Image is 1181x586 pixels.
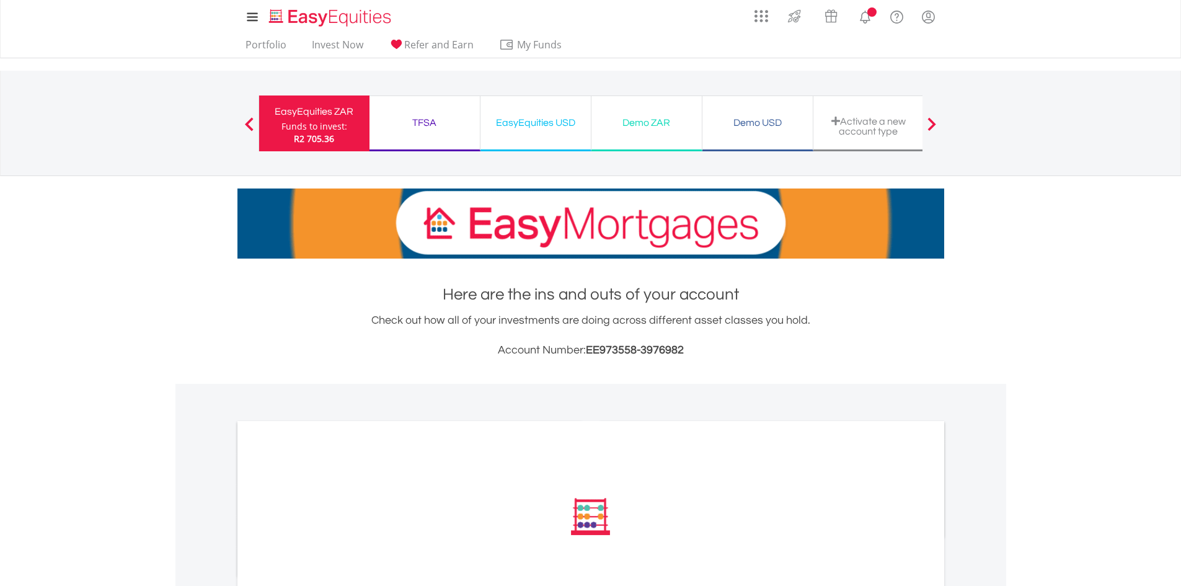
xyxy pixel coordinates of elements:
[404,38,474,51] span: Refer and Earn
[710,114,805,131] div: Demo USD
[237,342,944,359] h3: Account Number:
[849,3,881,28] a: Notifications
[586,344,684,356] span: EE973558-3976982
[599,114,694,131] div: Demo ZAR
[241,38,291,58] a: Portfolio
[821,116,916,136] div: Activate a new account type
[307,38,368,58] a: Invest Now
[813,3,849,26] a: Vouchers
[294,133,334,144] span: R2 705.36
[281,120,347,133] div: Funds to invest:
[267,7,396,28] img: EasyEquities_Logo.png
[237,283,944,306] h1: Here are the ins and outs of your account
[377,114,472,131] div: TFSA
[237,189,944,259] img: EasyMortage Promotion Banner
[264,3,396,28] a: Home page
[881,3,913,28] a: FAQ's and Support
[913,3,944,30] a: My Profile
[384,38,479,58] a: Refer and Earn
[754,9,768,23] img: grid-menu-icon.svg
[784,6,805,26] img: thrive-v2.svg
[821,6,841,26] img: vouchers-v2.svg
[499,37,580,53] span: My Funds
[746,3,776,23] a: AppsGrid
[237,312,944,359] div: Check out how all of your investments are doing across different asset classes you hold.
[488,114,583,131] div: EasyEquities USD
[267,103,362,120] div: EasyEquities ZAR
